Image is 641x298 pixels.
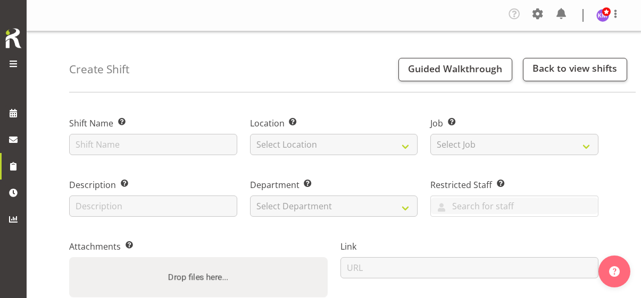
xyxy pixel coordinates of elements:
[69,134,237,155] input: Shift Name
[69,63,129,75] h4: Create Shift
[430,117,598,130] label: Job
[69,117,237,130] label: Shift Name
[340,257,599,278] input: URL
[431,198,598,214] input: Search for staff
[250,178,418,191] label: Department
[596,9,609,22] img: kelly-morgan6119.jpg
[523,58,627,81] a: Back to view shifts
[69,240,328,253] label: Attachments
[164,267,232,288] label: Drop files here...
[3,27,24,50] img: Rosterit icon logo
[408,62,502,75] span: Guided Walkthrough
[430,178,598,191] label: Restricted Staff
[69,195,237,217] input: Description
[609,266,620,277] img: help-xxl-2.png
[69,178,237,191] label: Description
[398,58,512,81] button: Guided Walkthrough
[250,117,418,130] label: Location
[340,240,599,253] label: Link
